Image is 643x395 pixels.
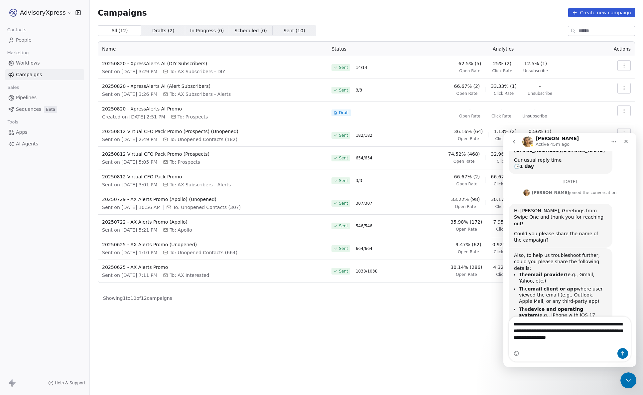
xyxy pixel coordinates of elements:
[568,8,635,17] button: Create new campaign
[339,246,348,251] span: Sent
[20,8,65,17] span: AdvisoryXpress
[451,196,480,203] span: 33.22% (98)
[356,223,372,229] span: 546 / 546
[170,91,231,98] span: To: AX Subscribers - Alerts
[102,136,157,143] span: Sent on [DATE] 2:49 PM
[491,113,511,119] span: Click Rate
[5,104,84,115] a: SequencesBeta
[5,56,128,71] div: Harinder says…
[5,71,128,115] div: Harinder says…
[170,227,192,233] span: To: Apollo
[356,88,362,93] span: 3 / 3
[11,98,104,111] div: Could you please share the name of the campaign?
[493,219,519,225] span: 7.95% (38)
[534,105,536,112] span: -
[102,159,157,165] span: Sent on [DATE] 5:05 PM
[178,113,208,120] span: To: Prospects
[494,91,514,96] span: Click Rate
[170,68,225,75] span: To: AX Subscribers - DIY
[16,106,41,113] span: Sequences
[170,249,237,256] span: To: Unopened Contacts (664)
[16,94,37,101] span: Pipelines
[339,155,348,161] span: Sent
[5,115,109,219] div: Also, to help us troubleshoot further, could you please share the following details:Theemail prov...
[48,380,85,386] a: Help & Support
[103,295,172,301] span: Showing 1 to 10 of 12 campaigns
[102,128,323,135] span: 20250812 Virtual CFO Pack Promo (Prospects) (Unopened)
[102,173,323,180] span: 20250812 Virtual CFO Pack Promo
[496,227,516,232] span: Click Rate
[450,264,482,271] span: 30.14% (286)
[16,153,104,172] li: The where user viewed the email (e.g., Outlook, Apple Mail, or any third-party app)
[102,91,157,98] span: Sent on [DATE] 3:26 PM
[170,159,200,165] span: To: Prospects
[5,58,84,69] a: Workflows
[339,110,349,115] span: Draft
[356,178,362,183] span: 3 / 3
[9,9,17,17] img: AX_logo_device_1080.png
[356,246,372,251] span: 664 / 664
[494,128,517,135] span: 1.13% (2)
[456,91,478,96] span: Open Rate
[327,42,411,56] th: Status
[5,83,22,93] span: Sales
[190,27,224,34] span: In Progress ( 0 )
[29,57,113,63] div: joined the conversation
[16,129,28,136] span: Apps
[529,128,552,135] span: 0.56% (1)
[5,127,84,138] a: Apps
[595,42,635,56] th: Actions
[456,272,477,277] span: Open Rate
[339,201,348,206] span: Sent
[11,8,101,20] b: [PERSON_NAME][EMAIL_ADDRESS][DOMAIN_NAME]
[491,173,517,180] span: 66.67% (2)
[339,178,348,183] span: Sent
[339,88,348,93] span: Sent
[114,215,125,226] button: Send a message…
[539,83,541,90] span: -
[469,105,471,112] span: -
[16,71,42,78] span: Campaigns
[459,113,480,119] span: Open Rate
[356,65,367,70] span: 14 / 14
[448,151,480,157] span: 74.52% (468)
[492,68,512,74] span: Click Rate
[24,139,63,144] b: email provider
[339,223,348,229] span: Sent
[98,42,327,56] th: Name
[16,140,38,147] span: AI Agents
[339,65,348,70] span: Sent
[98,8,147,17] span: Campaigns
[102,151,323,157] span: 20250812 Virtual CFO Pack Promo (Prospects)
[495,204,515,209] span: Click Rate
[102,105,323,112] span: 20250820 - XpressAlerts AI Promo
[458,249,479,255] span: Open Rate
[494,181,514,187] span: Click Rate
[339,269,348,274] span: Sent
[102,181,157,188] span: Sent on [DATE] 3:01 PM
[11,24,104,37] div: Our usual reply time 🕒
[102,219,323,225] span: 20250722 - AX Alerts Promo (Apollo)
[411,42,595,56] th: Analytics
[102,60,323,67] span: 20250820 - XpressAlerts AI (DIY Subscribers)
[5,69,84,80] a: Campaigns
[4,25,29,35] span: Contacts
[458,136,479,141] span: Open Rate
[24,153,73,159] b: email client or app
[102,204,161,211] span: Sent on [DATE] 10:56 AM
[5,92,84,103] a: Pipelines
[234,27,267,34] span: Scheduled ( 0 )
[493,264,519,271] span: 4.32% (41)
[170,181,231,188] span: To: AX Subscribers - Alerts
[491,196,520,203] span: 30.17% (89)
[102,68,157,75] span: Sent on [DATE] 3:29 PM
[16,31,31,36] b: 1 day
[102,196,323,203] span: 20250729 - AX Alerts Promo (Apollo) (Unopened)
[20,57,27,63] img: Profile image for Harinder
[5,47,128,56] div: [DATE]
